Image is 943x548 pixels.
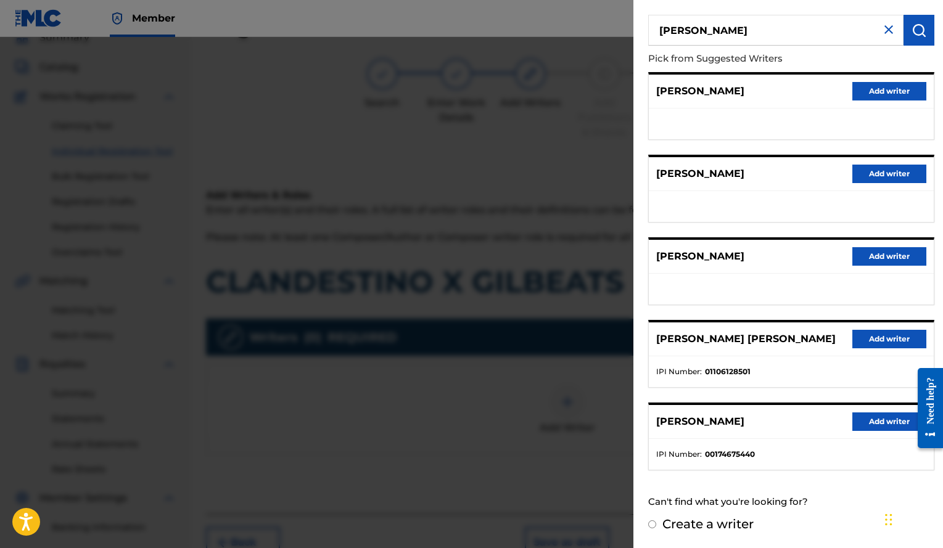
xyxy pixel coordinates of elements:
div: Can't find what you're looking for? [648,489,934,515]
div: Drag [885,501,892,538]
img: Top Rightsholder [110,11,125,26]
iframe: Resource Center [908,359,943,458]
p: [PERSON_NAME] [656,249,744,264]
button: Add writer [852,165,926,183]
label: Create a writer [662,517,754,531]
p: [PERSON_NAME] [PERSON_NAME] [656,332,836,346]
button: Add writer [852,247,926,266]
span: IPI Number : [656,449,702,460]
p: [PERSON_NAME] [656,166,744,181]
span: IPI Number : [656,366,702,377]
img: MLC Logo [15,9,62,27]
strong: 00174675440 [705,449,755,460]
span: Member [132,11,175,25]
button: Add writer [852,412,926,431]
button: Add writer [852,330,926,348]
strong: 01106128501 [705,366,751,377]
img: Search Works [912,23,926,38]
p: [PERSON_NAME] [656,414,744,429]
p: [PERSON_NAME] [656,84,744,99]
p: Pick from Suggested Writers [648,46,864,72]
input: Search writer's name or IPI Number [648,15,904,46]
button: Add writer [852,82,926,100]
iframe: Chat Widget [881,489,943,548]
